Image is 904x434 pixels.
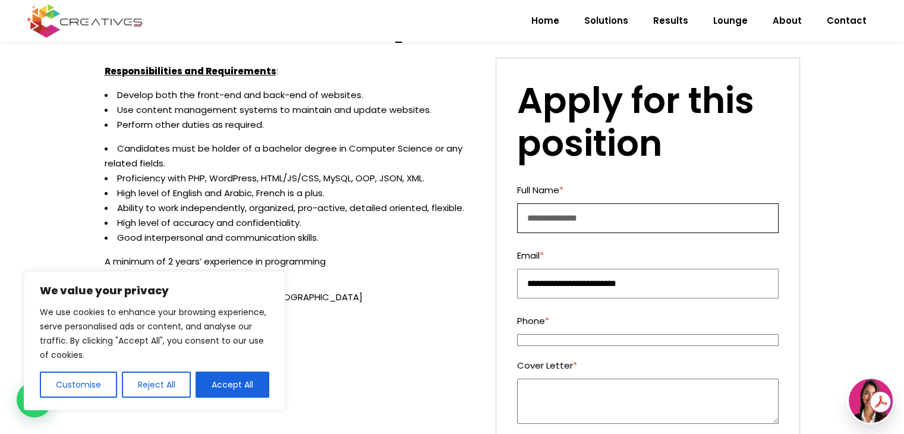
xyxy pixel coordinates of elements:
li: Develop both the front-end and back-end of websites. [105,87,478,102]
label: Full Name [517,183,779,197]
span: [GEOGRAPHIC_DATA] [269,291,363,303]
a: Solutions [572,5,641,36]
a: Contact [814,5,879,36]
li: Use content management systems to maintain and update websites. [105,102,478,117]
li: Candidates must be holder of a bachelor degree in Computer Science or any related fields. [105,141,478,171]
a: About [760,5,814,36]
a: Results [641,5,701,36]
button: Accept All [196,372,269,398]
p: : [105,64,478,78]
span: About [773,5,802,36]
label: Email [517,248,779,263]
h2: Apply for this position [517,79,779,165]
span: Contact [827,5,867,36]
label: Phone [517,313,779,328]
u: Responsibilities and Requirements [105,65,276,77]
span: Lounge [713,5,748,36]
p: We value your privacy [40,284,269,298]
span: Solutions [584,5,628,36]
div: WhatsApp contact [17,382,52,417]
li: High level of English and Arabic, French is a plus. [105,185,478,200]
p: We use cookies to enhance your browsing experience, serve personalised ads or content, and analys... [40,305,269,362]
li: Good interpersonal and communication skills. [105,230,478,245]
button: Reject All [122,372,191,398]
a: Lounge [701,5,760,36]
li: Ability to work independently, organized, pro-active, detailed oriented, flexible. [105,200,478,215]
li: Proficiency with PHP, WordPress, HTML/JS/CSS, MySQL, OOP, JSON, XML. [105,171,478,185]
div: We value your privacy [24,271,285,410]
label: Cover Letter [517,358,779,373]
li: High level of accuracy and confidentiality. [105,215,478,230]
button: Customise [40,372,117,398]
p: A minimum of 2 years’ experience in programming [105,254,478,269]
img: Creatives [25,2,145,39]
a: Home [519,5,572,36]
li: Perform other duties as required. [105,117,478,132]
span: Home [531,5,559,36]
span: Results [653,5,688,36]
img: agent [849,379,893,423]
